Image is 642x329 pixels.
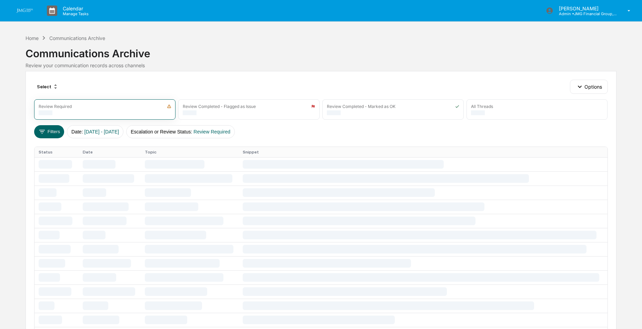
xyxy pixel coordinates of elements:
th: Date [79,147,141,157]
p: [PERSON_NAME] [553,6,618,11]
img: logo [17,9,33,13]
p: Admin • JMG Financial Group, Ltd. [553,11,618,16]
p: Manage Tasks [57,11,92,16]
span: [DATE] - [DATE] [84,129,119,134]
div: Communications Archive [26,42,616,60]
div: Review Completed - Flagged as Issue [183,104,256,109]
button: Date:[DATE] - [DATE] [67,125,123,138]
img: icon [311,104,315,109]
div: All Threads [471,104,493,109]
div: Review Completed - Marked as OK [327,104,395,109]
img: icon [167,104,171,109]
span: Review Required [193,129,230,134]
p: Calendar [57,6,92,11]
button: Filters [34,125,64,138]
div: Select [34,81,61,92]
div: Home [26,35,39,41]
div: Communications Archive [49,35,105,41]
div: Review Required [39,104,72,109]
button: Options [570,80,608,93]
th: Snippet [239,147,608,157]
img: icon [455,104,459,109]
th: Topic [141,147,239,157]
div: Review your communication records across channels [26,62,616,68]
button: Escalation or Review Status:Review Required [126,125,235,138]
th: Status [34,147,78,157]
